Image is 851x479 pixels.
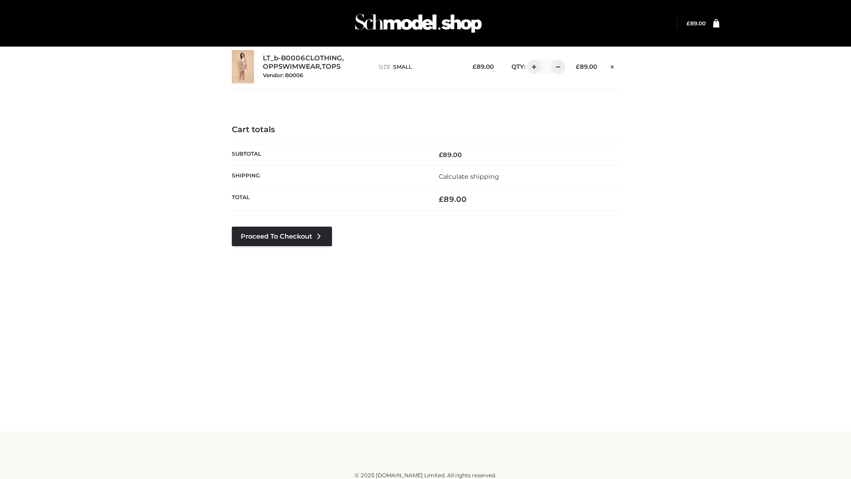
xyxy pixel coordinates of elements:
[439,173,499,181] a: Calculate shipping
[576,63,597,70] bdi: 89.00
[439,195,467,204] bdi: 89.00
[576,63,580,70] span: £
[606,60,619,71] a: Remove this item
[439,151,462,159] bdi: 89.00
[232,188,425,211] th: Total
[232,50,254,83] img: LT_b-B0006 - SMALL
[232,125,619,135] h4: Cart totals
[687,20,706,27] bdi: 89.00
[439,195,444,204] span: £
[472,63,494,70] bdi: 89.00
[393,63,412,70] span: SMALL
[263,72,303,79] small: Vendor: B0006
[687,20,690,27] span: £
[472,63,476,70] span: £
[379,63,459,71] p: size :
[503,60,562,74] div: QTY:
[322,63,340,71] a: TOPS
[352,6,485,41] img: Schmodel Admin 964
[263,54,305,63] a: LT_b-B0006
[232,227,332,246] a: Proceed to Checkout
[305,54,342,63] a: CLOTHING
[439,151,443,159] span: £
[263,63,320,71] a: OPPSWIMWEAR
[232,144,425,165] th: Subtotal
[263,54,370,79] div: , ,
[232,165,425,187] th: Shipping
[687,20,706,27] a: £89.00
